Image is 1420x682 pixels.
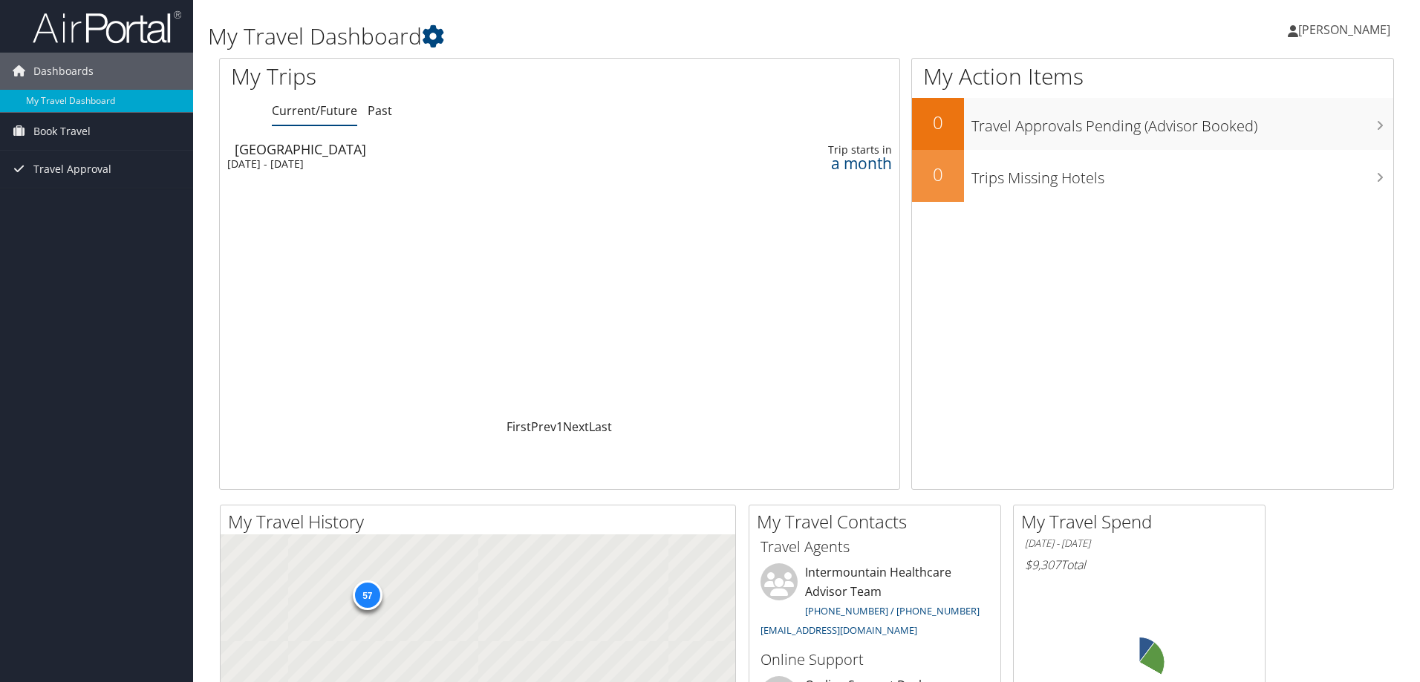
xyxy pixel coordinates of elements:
[912,98,1393,150] a: 0Travel Approvals Pending (Advisor Booked)
[272,102,357,119] a: Current/Future
[589,419,612,435] a: Last
[805,604,980,617] a: [PHONE_NUMBER] / [PHONE_NUMBER]
[757,509,1000,534] h2: My Travel Contacts
[33,10,181,45] img: airportal-logo.png
[912,162,964,187] h2: 0
[1021,509,1265,534] h2: My Travel Spend
[235,142,647,156] div: [GEOGRAPHIC_DATA]
[761,649,989,670] h3: Online Support
[33,151,111,188] span: Travel Approval
[531,419,556,435] a: Prev
[1025,557,1254,573] h6: Total
[912,61,1393,92] h1: My Action Items
[556,419,563,435] a: 1
[735,157,892,170] div: a month
[368,102,392,119] a: Past
[735,143,892,157] div: Trip starts in
[971,108,1393,137] h3: Travel Approvals Pending (Advisor Booked)
[227,157,639,171] div: [DATE] - [DATE]
[507,419,531,435] a: First
[33,53,94,90] span: Dashboards
[208,21,1006,52] h1: My Travel Dashboard
[912,110,964,135] h2: 0
[912,150,1393,202] a: 0Trips Missing Hotels
[228,509,735,534] h2: My Travel History
[1288,7,1405,52] a: [PERSON_NAME]
[1025,557,1061,573] span: $9,307
[563,419,589,435] a: Next
[761,537,989,557] h3: Travel Agents
[761,623,917,637] a: [EMAIL_ADDRESS][DOMAIN_NAME]
[33,113,91,150] span: Book Travel
[753,563,997,643] li: Intermountain Healthcare Advisor Team
[231,61,605,92] h1: My Trips
[1298,22,1390,38] span: [PERSON_NAME]
[352,580,382,610] div: 57
[1025,537,1254,551] h6: [DATE] - [DATE]
[971,160,1393,188] h3: Trips Missing Hotels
